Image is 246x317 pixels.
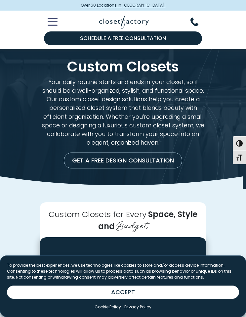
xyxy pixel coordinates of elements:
[95,304,121,310] a: Cookie Policy
[7,262,239,280] p: To provide the best experiences, we use technologies like cookies to store and/or access device i...
[49,209,146,220] span: Custom Closets for Every
[40,18,58,26] button: Toggle Mobile Menu
[99,15,149,29] img: Closet Factory Logo
[7,286,239,299] button: ACCEPT
[116,216,148,232] span: Budget
[190,18,206,26] button: Phone Number
[233,150,246,164] button: Toggle Font size
[81,2,166,8] span: Over 60 Locations in [GEOGRAPHIC_DATA]!
[40,60,206,73] h1: Custom Closets
[233,136,246,150] button: Toggle High Contrast
[64,153,182,168] a: Get a Free Design Consultation
[40,78,206,147] p: Your daily routine starts and ends in your closet, so it should be a well-organized, stylish, and...
[44,31,202,45] a: Schedule a Free Consultation
[98,209,197,232] span: Space, Style and
[124,304,151,310] a: Privacy Policy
